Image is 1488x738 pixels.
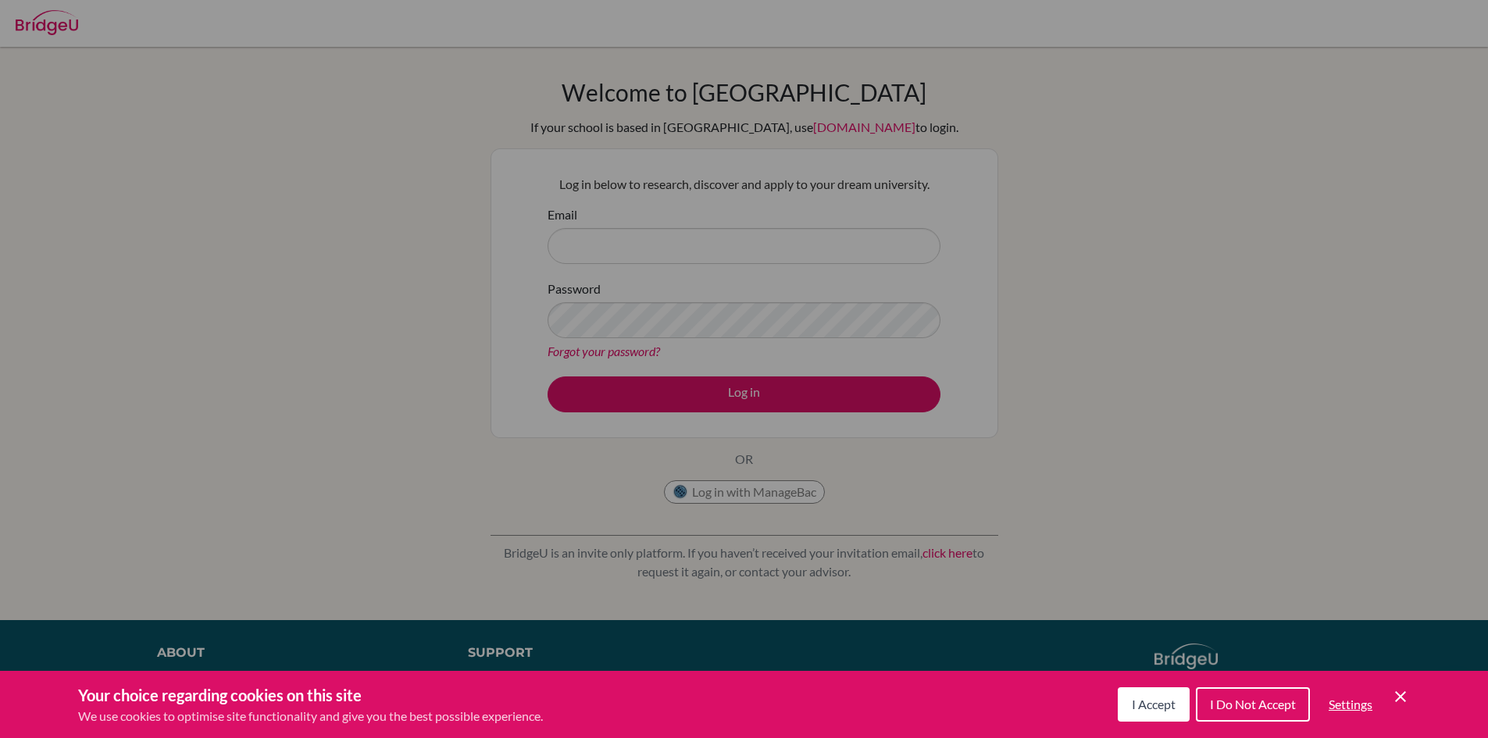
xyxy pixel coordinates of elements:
button: Save and close [1391,687,1410,706]
span: I Do Not Accept [1210,697,1296,711]
h3: Your choice regarding cookies on this site [78,683,543,707]
button: I Do Not Accept [1196,687,1310,722]
span: I Accept [1132,697,1176,711]
span: Settings [1329,697,1372,711]
button: Settings [1316,689,1385,720]
button: I Accept [1118,687,1190,722]
p: We use cookies to optimise site functionality and give you the best possible experience. [78,707,543,726]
